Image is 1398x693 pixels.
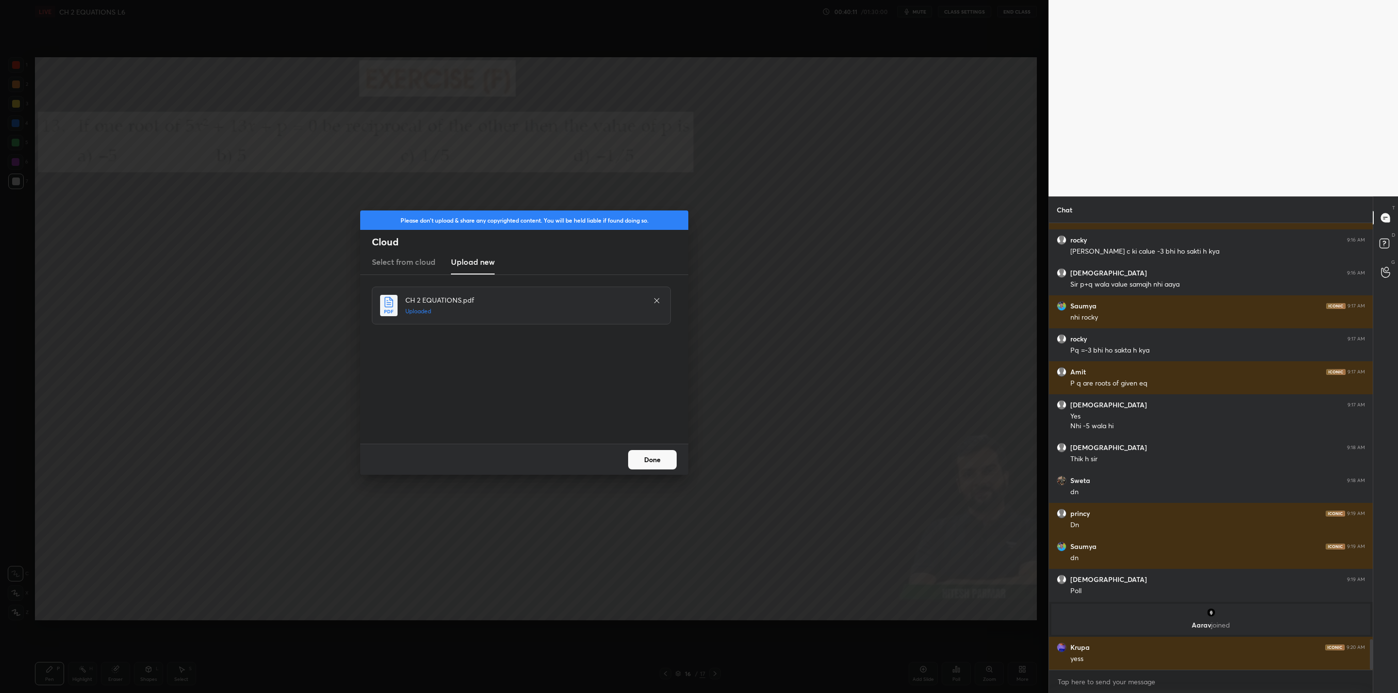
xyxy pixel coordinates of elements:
h6: rocky [1070,335,1087,343]
h5: Uploaded [405,307,643,316]
h6: [DEMOGRAPHIC_DATA] [1070,401,1147,409]
div: Dn [1070,520,1365,530]
p: Chat [1049,197,1080,223]
div: Thik h sir [1070,454,1365,464]
img: 33c90eaa09fb446b8195cfdb4562edd4.jpg [1057,301,1066,311]
h6: Saumya [1070,542,1097,551]
p: Aarav [1057,621,1365,629]
img: default.png [1057,334,1066,344]
div: 9:19 AM [1347,577,1365,582]
div: Sir p+q wala value samajh nhi aaya [1070,280,1365,290]
img: iconic-dark.1390631f.png [1326,369,1346,375]
img: default.png [1057,443,1066,452]
h4: CH 2 EQUATIONS.pdf [405,295,643,305]
div: nhi rocky [1070,313,1365,322]
h6: [DEMOGRAPHIC_DATA] [1070,269,1147,277]
div: yess [1070,654,1365,664]
img: 33c90eaa09fb446b8195cfdb4562edd4.jpg [1057,542,1066,551]
h6: [DEMOGRAPHIC_DATA] [1070,443,1147,452]
div: 9:18 AM [1347,445,1365,451]
span: joined [1211,620,1230,629]
div: 9:16 AM [1347,270,1365,276]
h3: Upload new [451,256,495,268]
img: default.png [1057,268,1066,278]
div: 9:17 AM [1348,336,1365,342]
div: Nhi -5 wala hi [1070,421,1365,431]
img: default.png [1057,400,1066,410]
h6: Sweta [1070,476,1090,485]
div: Poll [1070,586,1365,596]
h6: Krupa [1070,643,1090,652]
div: 9:17 AM [1348,303,1365,309]
h6: [DEMOGRAPHIC_DATA] [1070,575,1147,584]
div: 9:19 AM [1347,544,1365,549]
h6: Amit [1070,368,1086,376]
h6: rocky [1070,236,1087,244]
div: Pq =-3 bhi ho sakta h kya [1070,346,1365,355]
h6: Saumya [1070,302,1097,310]
h2: Cloud [372,236,688,248]
div: 9:16 AM [1347,237,1365,243]
div: dn [1070,553,1365,563]
p: D [1392,231,1395,239]
div: grid [1049,223,1373,670]
div: dn [1070,487,1365,497]
p: G [1391,258,1395,266]
img: iconic-dark.1390631f.png [1326,511,1345,516]
img: default.png [1057,235,1066,245]
img: iconic-dark.1390631f.png [1325,645,1345,650]
div: 9:19 AM [1347,511,1365,516]
img: iconic-dark.1390631f.png [1326,303,1346,309]
div: Please don't upload & share any copyrighted content. You will be held liable if found doing so. [360,210,688,230]
img: e51ef81e2eb74390993f1450fd227b2c.jpg [1206,608,1216,617]
div: Yes [1070,412,1365,421]
div: [PERSON_NAME] c ki calue -3 bhi ho sakti h kya [1070,247,1365,257]
div: 9:18 AM [1347,478,1365,483]
div: 9:20 AM [1347,645,1365,650]
img: default.png [1057,575,1066,584]
img: iconic-dark.1390631f.png [1326,544,1345,549]
img: ad4047ff7b414626837a6f128a8734e9.jpg [1057,643,1066,652]
button: Done [628,450,677,469]
img: default.png [1057,367,1066,377]
p: T [1392,204,1395,211]
img: f1d2a7a6aec74db4874ad456158213f0.jpg [1057,476,1066,485]
h6: princy [1070,509,1090,518]
img: default.png [1057,509,1066,518]
div: P q are roots of given eq [1070,379,1365,388]
div: 9:17 AM [1348,369,1365,375]
div: 9:17 AM [1348,402,1365,408]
